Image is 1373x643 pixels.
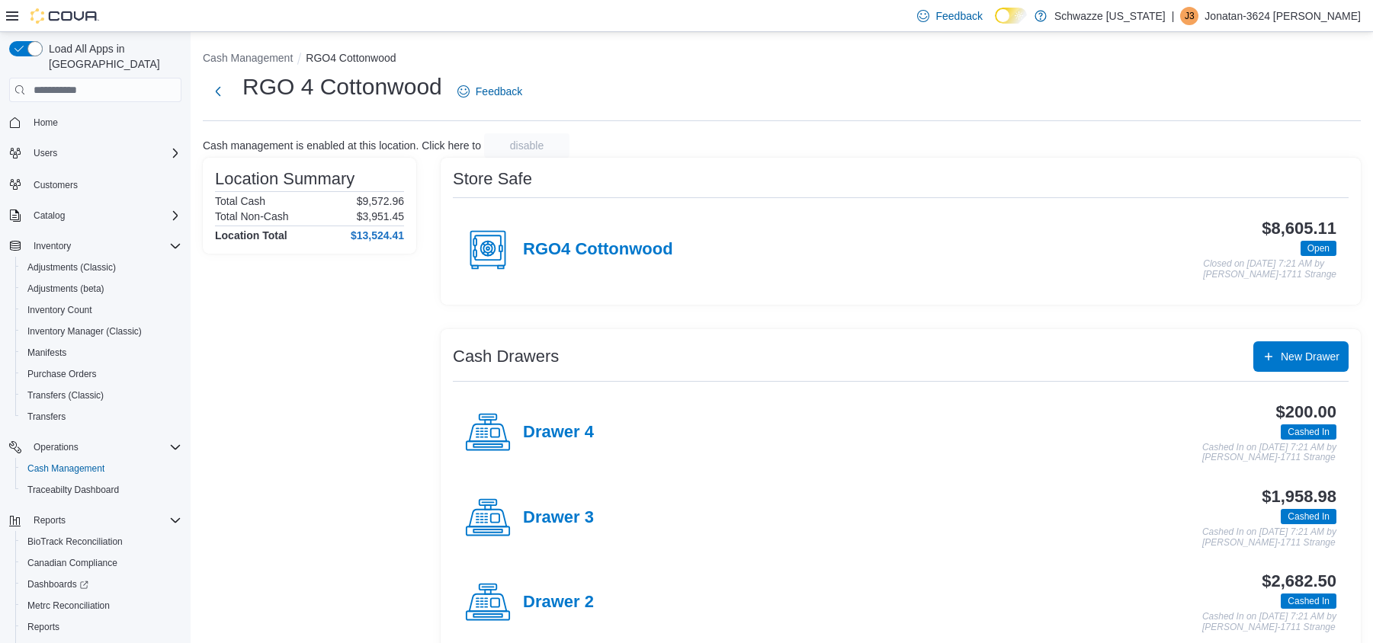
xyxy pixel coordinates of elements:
button: Operations [3,437,188,458]
span: Inventory Manager (Classic) [21,322,181,341]
button: Inventory Count [15,299,188,321]
a: Metrc Reconciliation [21,597,116,615]
span: disable [510,138,544,153]
span: Cashed In [1288,425,1330,439]
h3: Store Safe [453,170,532,188]
span: J3 [1185,7,1195,25]
button: Catalog [3,205,188,226]
h3: $2,682.50 [1262,572,1336,590]
span: Cashed In [1281,593,1336,609]
button: Users [27,144,63,162]
span: Customers [27,174,181,194]
p: Cashed In on [DATE] 7:21 AM by [PERSON_NAME]-1711 Strange [1202,527,1336,548]
span: Traceabilty Dashboard [21,481,181,499]
button: Cash Management [15,458,188,479]
a: Adjustments (beta) [21,280,111,298]
h4: $13,524.41 [351,229,404,242]
a: Cash Management [21,459,111,478]
span: Transfers (Classic) [27,389,104,401]
span: Adjustments (beta) [27,283,104,295]
span: Load All Apps in [GEOGRAPHIC_DATA] [43,41,181,72]
button: Customers [3,173,188,195]
h4: Drawer 3 [523,508,594,528]
span: Canadian Compliance [21,554,181,572]
span: Customers [34,179,78,191]
button: Cash Management [203,52,293,64]
span: Open [1301,241,1336,256]
button: Adjustments (Classic) [15,257,188,278]
button: Next [203,76,233,107]
button: Adjustments (beta) [15,278,188,299]
p: $3,951.45 [357,210,404,222]
button: Transfers (Classic) [15,385,188,406]
p: Cash management is enabled at this location. Click here to [203,139,481,152]
span: Catalog [27,206,181,225]
h3: $8,605.11 [1262,219,1336,238]
span: Dashboards [21,575,181,593]
div: Jonatan-3624 Vega [1180,7,1198,25]
button: disable [484,133,569,158]
button: Reports [3,510,188,531]
span: Purchase Orders [21,365,181,383]
button: Metrc Reconciliation [15,595,188,616]
span: Open [1307,242,1330,255]
h4: Drawer 4 [523,423,594,443]
p: Schwazze [US_STATE] [1054,7,1166,25]
a: Dashboards [15,574,188,595]
span: Cash Management [21,459,181,478]
span: Manifests [21,344,181,362]
p: $9,572.96 [357,195,404,207]
span: Inventory [34,240,71,252]
button: Traceabilty Dashboard [15,479,188,501]
span: Users [34,147,57,159]
h6: Total Non-Cash [215,210,289,222]
span: Cashed In [1288,594,1330,608]
span: Cash Management [27,462,104,475]
span: Operations [27,438,181,456]
p: Cashed In on [DATE] 7:21 AM by [PERSON_NAME]-1711 Strange [1202,612,1336,632]
a: Transfers [21,408,72,426]
h3: $1,958.98 [1262,488,1336,506]
span: Adjustments (Classic) [21,258,181,277]
button: Transfers [15,406,188,427]
span: Inventory Manager (Classic) [27,325,142,337]
a: Dashboards [21,575,95,593]
a: Feedback [451,76,528,107]
button: Inventory [3,235,188,257]
a: Transfers (Classic) [21,386,110,405]
span: Reports [34,514,66,526]
span: Feedback [476,84,522,99]
h6: Total Cash [215,195,265,207]
h3: Cash Drawers [453,347,559,366]
p: Cashed In on [DATE] 7:21 AM by [PERSON_NAME]-1711 Strange [1202,443,1336,463]
a: Inventory Count [21,301,98,319]
span: Catalog [34,210,65,222]
a: Canadian Compliance [21,554,124,572]
button: Manifests [15,342,188,363]
button: Reports [15,616,188,638]
span: BioTrack Reconciliation [21,533,181,551]
span: Transfers [21,408,181,426]
p: Closed on [DATE] 7:21 AM by [PERSON_NAME]-1711 Strange [1203,259,1336,280]
nav: An example of EuiBreadcrumbs [203,50,1361,69]
span: Manifests [27,347,66,359]
button: Inventory Manager (Classic) [15,321,188,342]
p: Jonatan-3624 [PERSON_NAME] [1205,7,1361,25]
a: Manifests [21,344,72,362]
span: Reports [21,618,181,636]
span: Inventory Count [21,301,181,319]
h3: $200.00 [1276,403,1336,421]
button: Reports [27,511,72,529]
span: Users [27,144,181,162]
button: Catalog [27,206,71,225]
span: New Drawer [1281,349,1339,364]
span: Cashed In [1288,510,1330,523]
img: Cova [30,8,99,24]
button: RGO4 Cottonwood [306,52,396,64]
button: Canadian Compliance [15,552,188,574]
span: Inventory Count [27,304,92,316]
h4: RGO4 Cottonwood [523,240,673,260]
span: Canadian Compliance [27,557,117,569]
button: Purchase Orders [15,363,188,385]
